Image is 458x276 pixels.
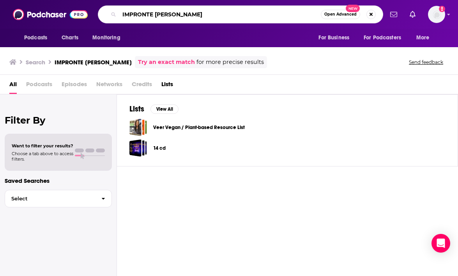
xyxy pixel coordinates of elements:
button: Send feedback [407,59,446,65]
h2: Filter By [5,115,112,126]
button: open menu [313,30,359,45]
span: More [416,32,430,43]
span: For Podcasters [364,32,401,43]
span: Monitoring [92,32,120,43]
span: Choose a tab above to access filters. [12,151,73,162]
span: Podcasts [24,32,47,43]
a: Veer Vegan / Plant-based Resource List [153,123,245,132]
span: Logged in as lori.heiselman [428,6,445,23]
a: Charts [57,30,83,45]
span: New [346,5,360,12]
img: Podchaser - Follow, Share and Rate Podcasts [13,7,88,22]
button: Show profile menu [428,6,445,23]
a: Veer Vegan / Plant-based Resource List [129,119,147,136]
div: Search podcasts, credits, & more... [98,5,383,23]
span: For Business [318,32,349,43]
span: Podcasts [26,78,52,94]
button: open menu [87,30,130,45]
p: Saved Searches [5,177,112,184]
a: All [9,78,17,94]
button: Select [5,190,112,207]
span: for more precise results [196,58,264,67]
button: View All [150,104,179,114]
button: open menu [411,30,439,45]
span: Networks [96,78,122,94]
button: open menu [359,30,412,45]
h3: Search [26,58,45,66]
button: Open AdvancedNew [321,10,360,19]
span: Episodes [62,78,87,94]
span: Credits [132,78,152,94]
a: Show notifications dropdown [407,8,419,21]
input: Search podcasts, credits, & more... [119,8,321,21]
span: Select [5,196,95,201]
a: Show notifications dropdown [387,8,400,21]
button: open menu [19,30,57,45]
a: Lists [161,78,173,94]
span: Want to filter your results? [12,143,73,149]
img: User Profile [428,6,445,23]
svg: Add a profile image [439,6,445,12]
a: Try an exact match [138,58,195,67]
a: 14 cd [129,139,147,157]
span: Open Advanced [324,12,357,16]
span: Charts [62,32,78,43]
a: ListsView All [129,104,179,114]
a: 14 cd [153,144,166,152]
h2: Lists [129,104,144,114]
div: Open Intercom Messenger [431,234,450,253]
h3: IMPRONTE [PERSON_NAME] [55,58,132,66]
